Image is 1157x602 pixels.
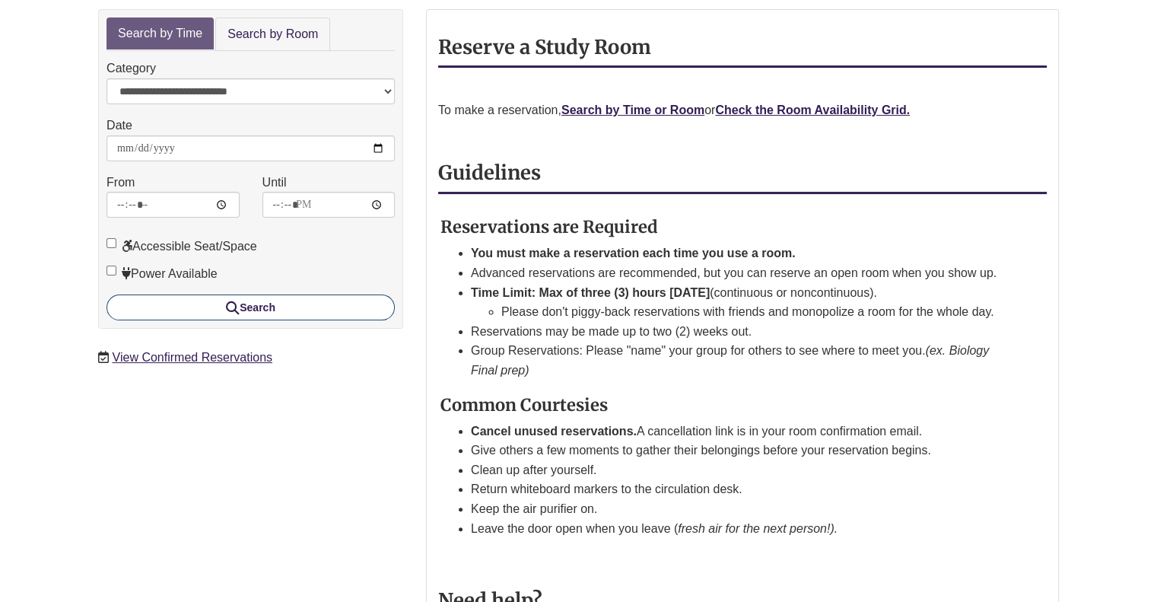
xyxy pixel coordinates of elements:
[471,341,1010,380] li: Group Reservations: Please "name" your group for others to see where to meet you.
[471,283,1010,322] li: (continuous or noncontinuous).
[471,286,710,299] strong: Time Limit: Max of three (3) hours [DATE]
[471,322,1010,342] li: Reservations may be made up to two (2) weeks out.
[471,263,1010,283] li: Advanced reservations are recommended, but you can reserve an open room when you show up.
[715,104,910,116] a: Check the Room Availability Grid.
[106,116,132,135] label: Date
[106,264,218,284] label: Power Available
[106,59,156,78] label: Category
[438,161,541,185] strong: Guidelines
[471,499,1010,519] li: Keep the air purifier on.
[678,522,838,535] em: fresh air for the next person!).
[471,460,1010,480] li: Clean up after yourself.
[106,173,135,193] label: From
[501,302,1010,322] li: Please don't piggy-back reservations with friends and monopolize a room for the whole day.
[561,104,704,116] a: Search by Time or Room
[471,519,1010,539] li: Leave the door open when you leave (
[113,351,272,364] a: View Confirmed Reservations
[471,441,1010,460] li: Give others a few moments to gather their belongings before your reservation begins.
[106,266,116,276] input: Power Available
[106,238,116,248] input: Accessible Seat/Space
[471,479,1010,499] li: Return whiteboard markers to the circulation desk.
[471,422,1010,441] li: A cancellation link is in your room confirmation email.
[440,394,608,416] strong: Common Courtesies
[438,35,651,59] strong: Reserve a Study Room
[471,344,989,377] em: (ex. Biology Final prep)
[438,100,1047,120] p: To make a reservation, or
[106,237,257,256] label: Accessible Seat/Space
[471,425,637,438] strong: Cancel unused reservations.
[262,173,287,193] label: Until
[106,295,395,320] button: Search
[215,18,330,52] a: Search by Room
[440,216,658,237] strong: Reservations are Required
[106,18,214,50] a: Search by Time
[471,247,796,260] strong: You must make a reservation each time you use a room.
